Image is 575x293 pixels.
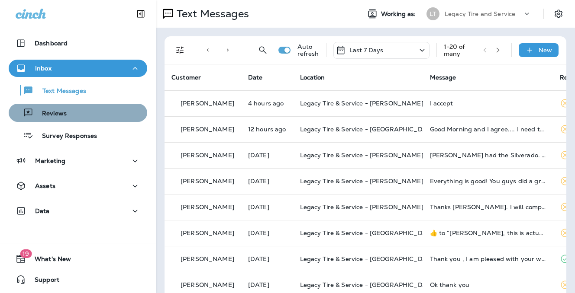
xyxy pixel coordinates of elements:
p: [PERSON_NAME] [181,229,234,236]
p: Oct 12, 2025 10:34 AM [248,126,286,133]
p: [PERSON_NAME] [181,126,234,133]
p: [PERSON_NAME] [181,204,234,210]
div: LT [426,7,439,20]
button: Survey Responses [9,126,147,144]
p: Oct 10, 2025 08:59 AM [248,281,286,288]
span: Working as: [381,10,418,18]
span: Date [248,73,263,81]
span: Legacy Tire & Service - [PERSON_NAME] (formerly Chelsea Tire Pros) [300,177,509,185]
p: Oct 10, 2025 01:02 PM [248,229,286,236]
span: 19 [20,249,32,258]
p: Reviews [33,110,67,118]
p: Dashboard [35,40,68,47]
p: Inbox [35,65,52,72]
div: ​👍​ to “ Lee, this is actually a work number for a program we use for customer communication. My ... [430,229,546,236]
p: Text Messages [173,7,249,20]
p: Survey Responses [33,132,97,140]
button: Search Messages [254,41,271,59]
button: Inbox [9,60,147,77]
div: 1 - 20 of many [444,43,476,57]
div: Thank you , I am pleased with your work .thanks again . [430,255,546,262]
span: What's New [26,255,71,266]
button: Collapse Sidebar [129,5,153,22]
span: Message [430,73,456,81]
span: Legacy Tire & Service - [GEOGRAPHIC_DATA] (formerly Chalkville Auto & Tire Service) [300,229,559,237]
div: Ok thank you [430,281,546,288]
p: Auto refresh [297,43,319,57]
p: Assets [35,182,55,189]
button: Filters [171,41,189,59]
div: Good Morning and I agree.... I need to schedule an appointment for first available!! [430,126,546,133]
span: Location [300,73,325,81]
p: [PERSON_NAME] [181,178,234,185]
button: Data [9,202,147,220]
p: [PERSON_NAME] [181,100,234,107]
p: Oct 10, 2025 10:07 PM [248,204,286,210]
p: Oct 10, 2025 10:27 AM [248,255,286,262]
span: Legacy Tire & Service - [PERSON_NAME] (formerly Chelsea Tire Pros) [300,151,509,159]
button: Reviews [9,104,147,122]
p: Last 7 Days [349,47,384,54]
button: Dashboard [9,35,147,52]
p: Text Messages [34,87,86,96]
span: Legacy Tire & Service - [PERSON_NAME] (formerly Chelsea Tire Pros) [300,203,509,211]
button: Marketing [9,152,147,169]
p: [PERSON_NAME] [181,281,234,288]
div: Mike had the Silverado. Unfortunately it was totaled in front of Walgreens in December. Hello 280... [430,152,546,159]
p: Oct 12, 2025 07:12 PM [248,100,286,107]
p: Data [35,207,50,214]
p: Oct 11, 2025 10:22 AM [248,178,286,185]
span: Customer [171,73,201,81]
span: Legacy Tire & Service - [PERSON_NAME] (formerly Chelsea Tire Pros) [300,99,509,107]
span: Legacy Tire & Service - [GEOGRAPHIC_DATA] (formerly Chalkville Auto & Tire Service) [300,125,559,133]
button: Settings [551,6,566,22]
button: Support [9,271,147,288]
p: Oct 11, 2025 05:33 PM [248,152,286,159]
div: I accept [430,100,546,107]
p: Marketing [35,157,65,164]
span: Legacy Tire & Service - [GEOGRAPHIC_DATA] (formerly Chalkville Auto & Tire Service) [300,255,559,263]
button: Assets [9,177,147,194]
p: New [539,47,552,54]
span: Support [26,276,59,287]
p: [PERSON_NAME] [181,152,234,159]
button: 19What's New [9,250,147,268]
span: Legacy Tire & Service - [GEOGRAPHIC_DATA] (formerly Magic City Tire & Service) [300,281,544,289]
p: [PERSON_NAME] [181,255,234,262]
button: Text Messages [9,81,147,99]
p: Legacy Tire and Service [445,10,515,17]
div: Thanks Zach. I will complete the review. Appreciate you guys taking care of my jeep. [430,204,546,210]
div: Everything is good! You guys did a great job. My daughter is very pleased with it. [430,178,546,185]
